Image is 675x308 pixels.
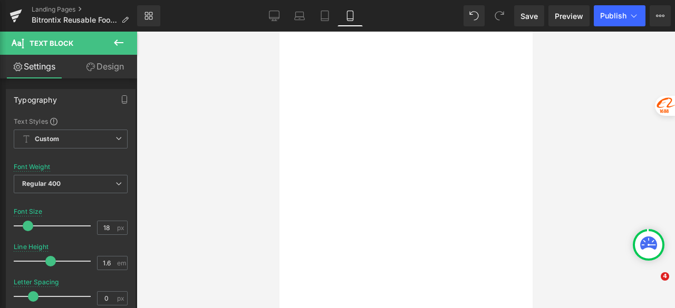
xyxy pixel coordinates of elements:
[600,12,626,20] span: Publish
[30,39,73,47] span: Text Block
[14,208,43,215] div: Font Size
[32,5,137,14] a: Landing Pages
[287,5,312,26] a: Laptop
[71,55,139,78] a: Design
[14,117,128,125] div: Text Styles
[555,11,583,22] span: Preview
[137,5,160,26] a: New Library
[337,5,363,26] a: Mobile
[117,224,126,231] span: px
[548,5,590,26] a: Preview
[639,272,664,297] iframe: Intercom live chat
[117,295,126,302] span: px
[14,90,57,104] div: Typography
[117,260,126,266] span: em
[35,135,59,144] b: Custom
[650,5,671,26] button: More
[22,180,61,187] b: Regular 400
[14,243,49,251] div: Line Height
[262,5,287,26] a: Desktop
[661,272,669,281] span: 4
[489,5,510,26] button: Redo
[594,5,645,26] button: Publish
[312,5,337,26] a: Tablet
[14,279,59,286] div: Letter Spacing
[520,11,538,22] span: Save
[32,16,117,24] span: Bitrontix Reusable Food Vacuum Sealer
[14,163,50,171] div: Font Weight
[464,5,485,26] button: Undo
